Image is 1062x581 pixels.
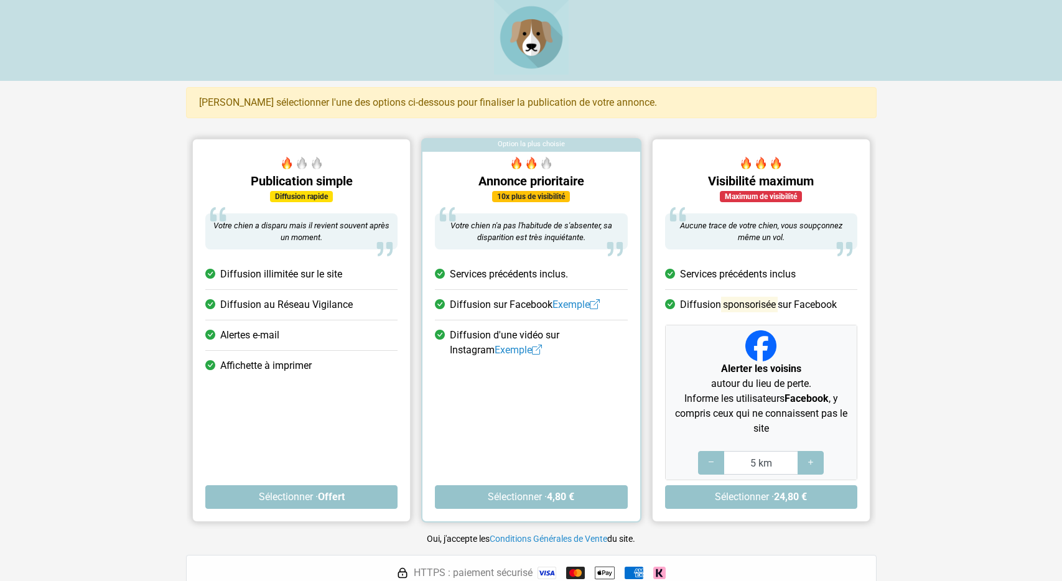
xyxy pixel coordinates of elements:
[538,567,556,579] img: Visa
[670,391,851,436] p: Informe les utilisateurs , y compris ceux qui ne connaissent pas le site
[679,297,836,312] span: Diffusion sur Facebook
[414,565,533,580] span: HTTPS : paiement sécurisé
[784,393,828,404] strong: Facebook
[220,267,342,282] span: Diffusion illimitée sur le site
[547,491,574,503] strong: 4,80 €
[774,491,807,503] strong: 24,80 €
[270,191,333,202] div: Diffusion rapide
[450,267,568,282] span: Services précédents inclus.
[427,534,635,544] small: Oui, j'accepte les du site.
[720,297,777,312] mark: sponsorisée
[492,191,570,202] div: 10x plus de visibilité
[220,297,353,312] span: Diffusion au Réseau Vigilance
[720,191,802,202] div: Maximum de visibilité
[490,534,607,544] a: Conditions Générales de Vente
[679,267,795,282] span: Services précédents inclus
[186,87,877,118] div: [PERSON_NAME] sélectionner l'une des options ci-dessous pour finaliser la publication de votre an...
[220,358,312,373] span: Affichette à imprimer
[664,174,857,188] h5: Visibilité maximum
[566,567,585,579] img: Mastercard
[213,221,389,243] span: Votre chien a disparu mais il revient souvent après un moment.
[720,363,801,374] strong: Alerter les voisins
[220,328,279,343] span: Alertes e-mail
[205,485,398,509] button: Sélectionner ·Offert
[670,361,851,391] p: autour du lieu de perte.
[450,297,600,312] span: Diffusion sur Facebook
[653,567,666,579] img: Klarna
[495,344,542,356] a: Exemple
[450,221,612,243] span: Votre chien n'a pas l'habitude de s'absenter, sa disparition est très inquiétante.
[664,485,857,509] button: Sélectionner ·24,80 €
[625,567,643,579] img: American Express
[317,491,344,503] strong: Offert
[745,330,776,361] img: Facebook
[435,485,627,509] button: Sélectionner ·4,80 €
[205,174,398,188] h5: Publication simple
[679,221,842,243] span: Aucune trace de votre chien, vous soupçonnez même un vol.
[422,139,640,152] div: Option la plus choisie
[435,174,627,188] h5: Annonce prioritaire
[450,328,627,358] span: Diffusion d'une vidéo sur Instagram
[552,299,600,310] a: Exemple
[396,567,409,579] img: HTTPS : paiement sécurisé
